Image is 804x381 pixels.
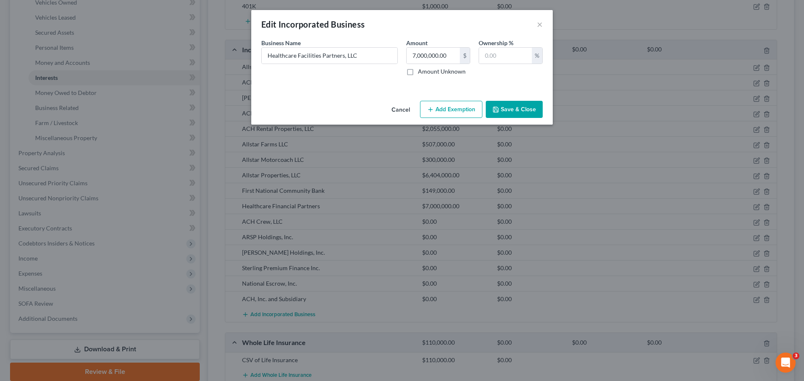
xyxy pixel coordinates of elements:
input: 0.00 [407,48,460,64]
label: Ownership % [479,38,513,47]
input: Enter name... [262,48,397,64]
button: Add Exemption [420,101,482,118]
span: Business Name [261,39,301,46]
div: Edit Incorporated Business [261,18,365,30]
div: % [532,48,542,64]
button: × [537,19,543,29]
span: 3 [793,353,799,359]
button: Cancel [385,102,417,118]
button: Save & Close [486,101,543,118]
iframe: Intercom live chat [776,353,796,373]
div: $ [460,48,470,64]
input: 0.00 [479,48,532,64]
label: Amount [406,38,428,47]
label: Amount Unknown [418,67,466,76]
